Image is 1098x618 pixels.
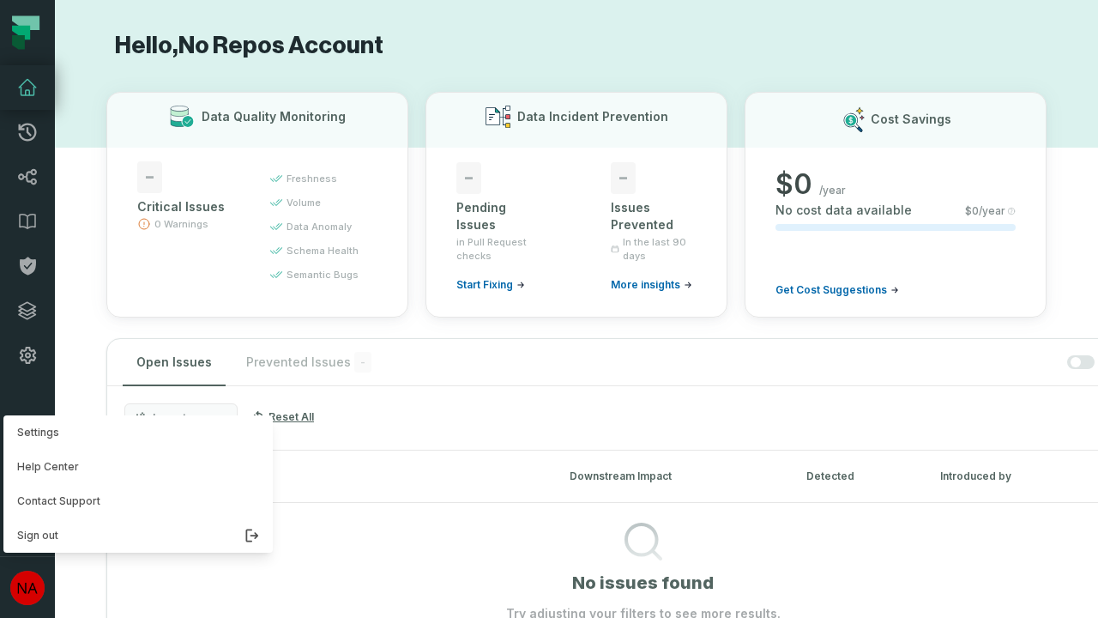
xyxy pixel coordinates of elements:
[611,278,692,292] a: More insights
[10,571,45,605] img: avatar of No Repos Account
[623,235,697,263] span: In the last 90 days
[287,268,359,282] span: semantic bugs
[775,167,812,202] span: $ 0
[745,92,1047,318] button: Cost Savings$0/yearNo cost data available$0/yearGet Cost Suggestions
[425,92,727,318] button: Data Incident Prevention-Pending Issuesin Pull Request checksStart Fixing-Issues PreventedIn the ...
[940,469,1095,484] div: Introduced by
[287,220,352,233] span: data anomaly
[120,470,539,483] button: Live Issues(0)
[819,184,846,197] span: /year
[775,283,887,297] span: Get Cost Suggestions
[153,411,206,425] span: Issue type
[806,469,909,484] div: Detected
[611,199,697,233] div: Issues Prevented
[244,403,321,431] button: Reset All
[137,161,162,193] span: -
[517,108,668,125] h3: Data Incident Prevention
[456,235,542,263] span: in Pull Request checks
[570,469,775,484] div: Downstream Impact
[456,278,525,292] a: Start Fixing
[287,244,359,257] span: schema health
[611,162,636,194] span: -
[572,571,714,595] h1: No issues found
[3,518,273,553] button: Sign out
[106,31,1047,61] h1: Hello, No Repos Account
[202,108,346,125] h3: Data Quality Monitoring
[965,204,1005,218] span: $ 0 /year
[611,278,680,292] span: More insights
[775,283,899,297] a: Get Cost Suggestions
[871,111,951,128] h3: Cost Savings
[456,278,513,292] span: Start Fixing
[124,403,238,433] button: Issue type
[154,217,208,231] span: 0 Warnings
[456,199,542,233] div: Pending Issues
[3,450,273,484] a: Help Center
[3,415,273,553] div: avatar of No Repos Account
[123,339,226,385] button: Open Issues
[287,196,321,209] span: volume
[287,172,337,185] span: freshness
[775,202,912,219] span: No cost data available
[456,162,481,194] span: -
[106,92,408,318] button: Data Quality Monitoring-Critical Issues0 Warningsfreshnessvolumedata anomalyschema healthsemantic...
[3,484,273,518] a: Contact Support
[137,198,238,215] div: Critical Issues
[3,415,273,450] button: Settings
